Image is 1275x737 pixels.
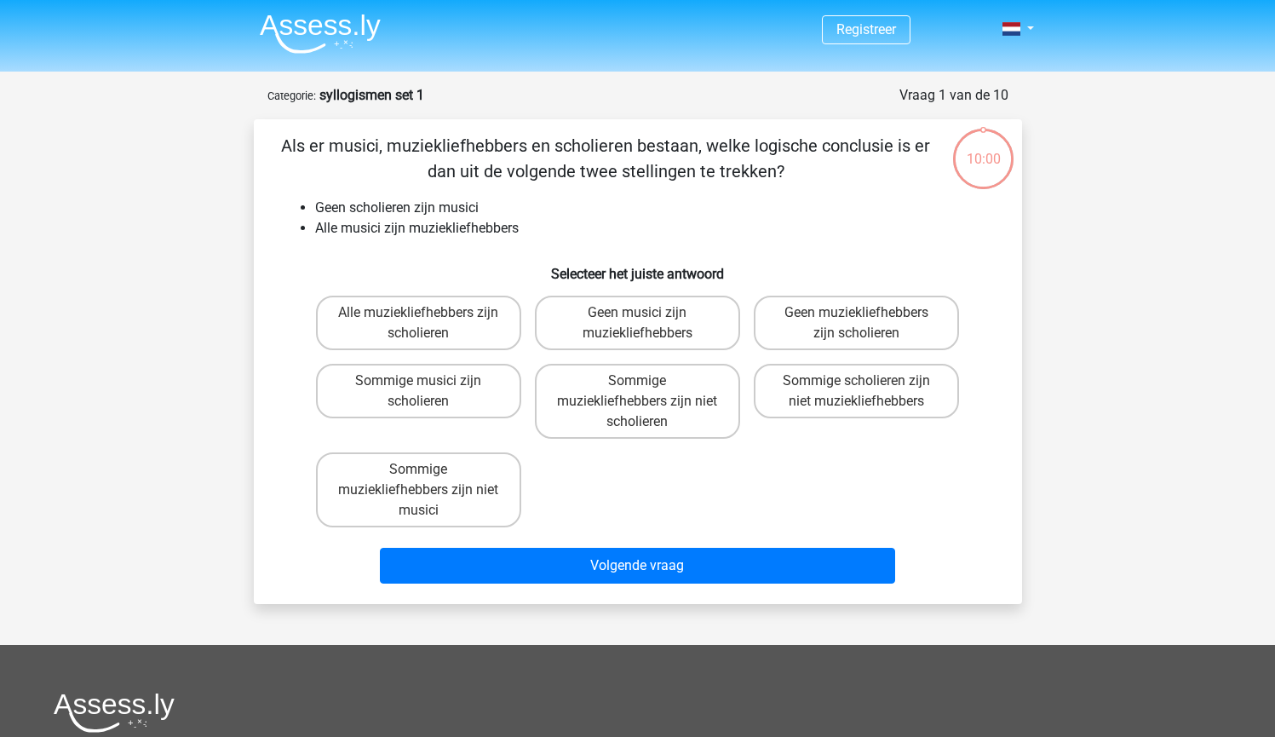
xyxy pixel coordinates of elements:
[535,296,740,350] label: Geen musici zijn muziekliefhebbers
[316,296,521,350] label: Alle muziekliefhebbers zijn scholieren
[316,452,521,527] label: Sommige muziekliefhebbers zijn niet musici
[315,198,995,218] li: Geen scholieren zijn musici
[281,252,995,282] h6: Selecteer het juiste antwoord
[951,127,1015,170] div: 10:00
[380,548,895,584] button: Volgende vraag
[315,218,995,239] li: Alle musici zijn muziekliefhebbers
[54,693,175,733] img: Assessly logo
[754,296,959,350] label: Geen muziekliefhebbers zijn scholieren
[267,89,316,102] small: Categorie:
[316,364,521,418] label: Sommige musici zijn scholieren
[899,85,1008,106] div: Vraag 1 van de 10
[836,21,896,37] a: Registreer
[754,364,959,418] label: Sommige scholieren zijn niet muziekliefhebbers
[260,14,381,54] img: Assessly
[535,364,740,439] label: Sommige muziekliefhebbers zijn niet scholieren
[281,133,931,184] p: Als er musici, muziekliefhebbers en scholieren bestaan, welke logische conclusie is er dan uit de...
[319,87,424,103] strong: syllogismen set 1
